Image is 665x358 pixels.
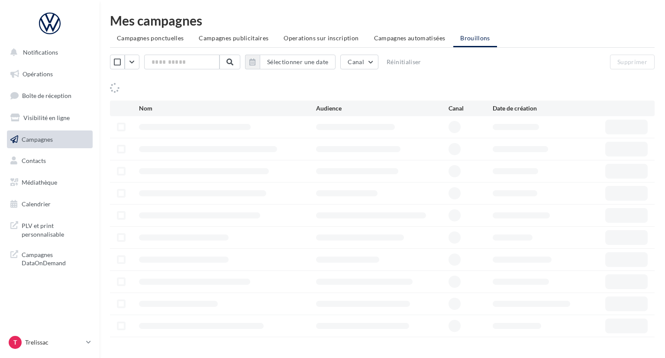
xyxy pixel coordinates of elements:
p: Trelissac [25,338,83,347]
div: Audience [316,104,449,113]
span: Campagnes [22,135,53,143]
span: Boîte de réception [22,92,71,99]
span: Calendrier [22,200,51,208]
button: Canal [340,55,378,69]
a: Opérations [5,65,94,83]
span: Campagnes DataOnDemand [22,249,89,267]
div: Canal [449,104,493,113]
span: Contacts [22,157,46,164]
button: Sélectionner une date [245,55,336,69]
a: Campagnes [5,130,94,149]
div: Date de création [493,104,581,113]
div: Mes campagnes [110,14,655,27]
span: T [13,338,17,347]
button: Notifications [5,43,91,62]
span: Visibilité en ligne [23,114,70,121]
span: Campagnes ponctuelles [117,34,184,42]
span: Notifications [23,49,58,56]
button: Réinitialiser [383,57,425,67]
span: PLV et print personnalisable [22,220,89,238]
a: Campagnes DataOnDemand [5,245,94,271]
span: Opérations [23,70,53,78]
a: Visibilité en ligne [5,109,94,127]
a: Contacts [5,152,94,170]
a: T Trelissac [7,334,93,351]
span: Médiathèque [22,179,57,186]
button: Sélectionner une date [260,55,336,69]
span: Campagnes publicitaires [199,34,268,42]
span: Operations sur inscription [284,34,358,42]
a: Médiathèque [5,173,94,192]
a: Calendrier [5,195,94,213]
div: Nom [139,104,316,113]
span: Campagnes automatisées [374,34,445,42]
a: PLV et print personnalisable [5,216,94,242]
a: Boîte de réception [5,86,94,105]
button: Supprimer [610,55,655,69]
